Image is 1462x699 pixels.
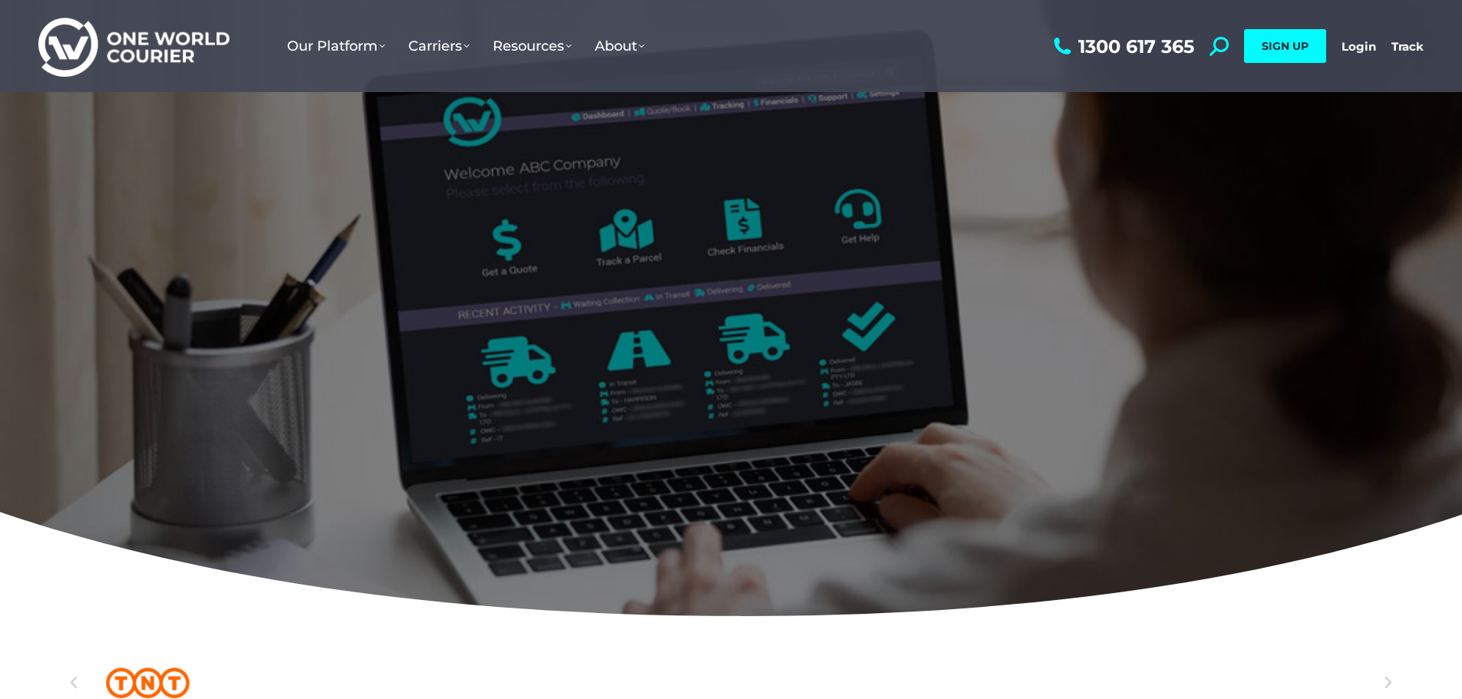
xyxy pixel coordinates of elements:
a: About [583,22,656,70]
a: Resources [481,22,583,70]
a: SIGN UP [1244,29,1326,63]
span: About [595,38,645,54]
span: Carriers [408,38,470,54]
img: One World Courier [38,15,229,77]
a: 1300 617 365 [1050,37,1194,56]
a: Track [1391,39,1424,54]
a: Login [1342,39,1376,54]
a: Carriers [397,22,481,70]
span: Resources [493,38,572,54]
a: Our Platform [276,22,397,70]
span: SIGN UP [1262,39,1309,53]
span: Our Platform [287,38,385,54]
